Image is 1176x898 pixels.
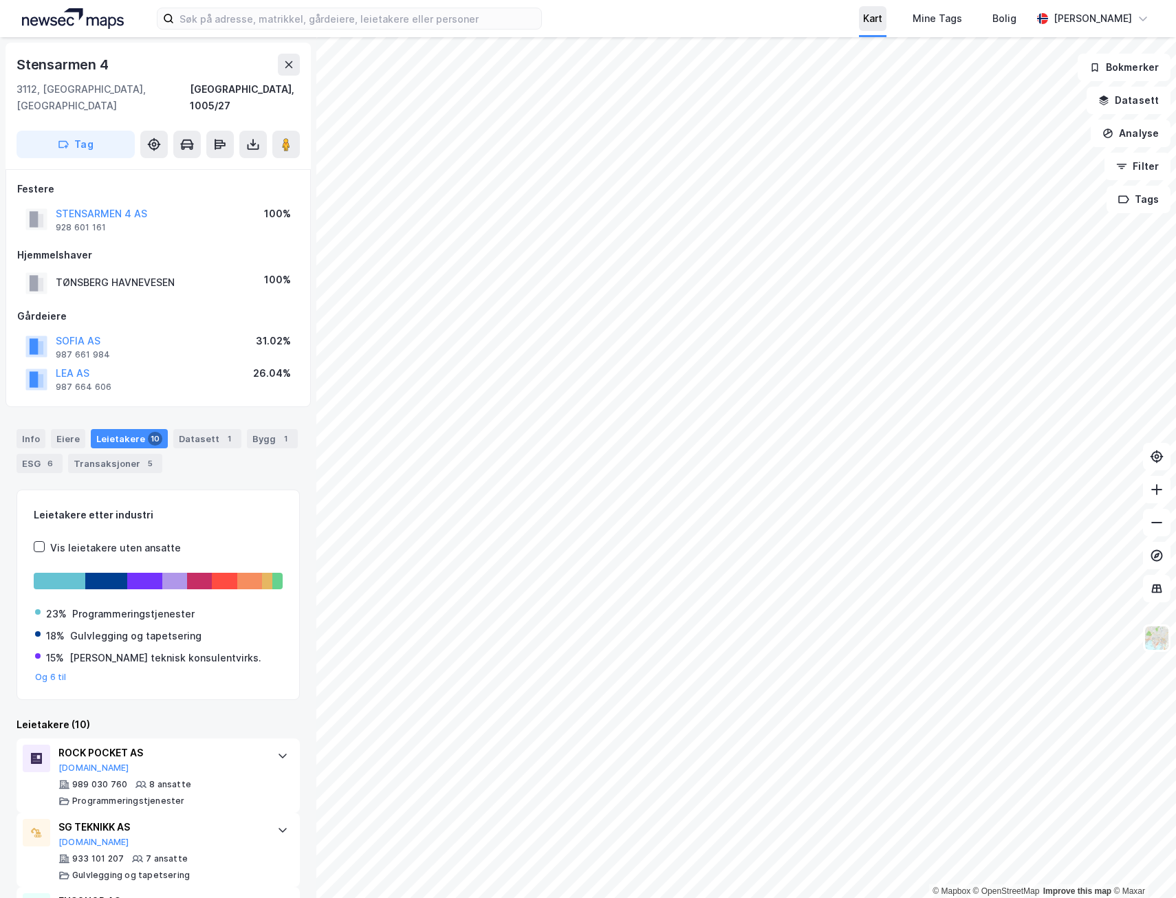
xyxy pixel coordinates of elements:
button: Tags [1107,186,1170,213]
div: 933 101 207 [72,853,124,864]
div: Hjemmelshaver [17,247,299,263]
button: [DOMAIN_NAME] [58,763,129,774]
div: 23% [46,606,67,622]
div: SG TEKNIKK AS [58,819,263,835]
button: [DOMAIN_NAME] [58,837,129,848]
div: ROCK POCKET AS [58,745,263,761]
div: 928 601 161 [56,222,106,233]
div: TØNSBERG HAVNEVESEN [56,274,175,291]
div: 987 664 606 [56,382,111,393]
button: Og 6 til [35,672,67,683]
input: Søk på adresse, matrikkel, gårdeiere, leietakere eller personer [174,8,541,29]
a: OpenStreetMap [973,886,1040,896]
div: Gårdeiere [17,308,299,325]
div: Leietakere (10) [17,716,300,733]
div: 26.04% [253,365,291,382]
div: 100% [264,272,291,288]
div: 15% [46,650,64,666]
div: ESG [17,454,63,473]
img: logo.a4113a55bc3d86da70a041830d287a7e.svg [22,8,124,29]
div: Bolig [992,10,1016,27]
div: Eiere [51,429,85,448]
div: Leietakere etter industri [34,507,283,523]
button: Analyse [1091,120,1170,147]
div: Vis leietakere uten ansatte [50,540,181,556]
img: Z [1144,625,1170,651]
div: Programmeringstjenester [72,796,185,807]
a: Improve this map [1043,886,1111,896]
div: 100% [264,206,291,222]
div: 1 [222,432,236,446]
div: Leietakere [91,429,168,448]
div: Bygg [247,429,298,448]
div: 10 [148,432,162,446]
div: Info [17,429,45,448]
div: 18% [46,628,65,644]
div: 987 661 984 [56,349,110,360]
div: [GEOGRAPHIC_DATA], 1005/27 [190,81,300,114]
div: Datasett [173,429,241,448]
button: Filter [1104,153,1170,180]
div: Kart [863,10,882,27]
a: Mapbox [933,886,970,896]
div: 3112, [GEOGRAPHIC_DATA], [GEOGRAPHIC_DATA] [17,81,190,114]
div: 7 ansatte [146,853,188,864]
div: Gulvlegging og tapetsering [70,628,202,644]
div: Stensarmen 4 [17,54,111,76]
div: Transaksjoner [68,454,162,473]
div: Festere [17,181,299,197]
button: Tag [17,131,135,158]
div: Mine Tags [913,10,962,27]
div: [PERSON_NAME] [1054,10,1132,27]
div: 5 [143,457,157,470]
iframe: Chat Widget [1107,832,1176,898]
div: Programmeringstjenester [72,606,195,622]
div: [PERSON_NAME] teknisk konsulentvirks. [69,650,261,666]
div: 1 [279,432,292,446]
div: 989 030 760 [72,779,127,790]
div: Gulvlegging og tapetsering [72,870,190,881]
div: 6 [43,457,57,470]
button: Bokmerker [1078,54,1170,81]
button: Datasett [1087,87,1170,114]
div: 8 ansatte [149,779,191,790]
div: 31.02% [256,333,291,349]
